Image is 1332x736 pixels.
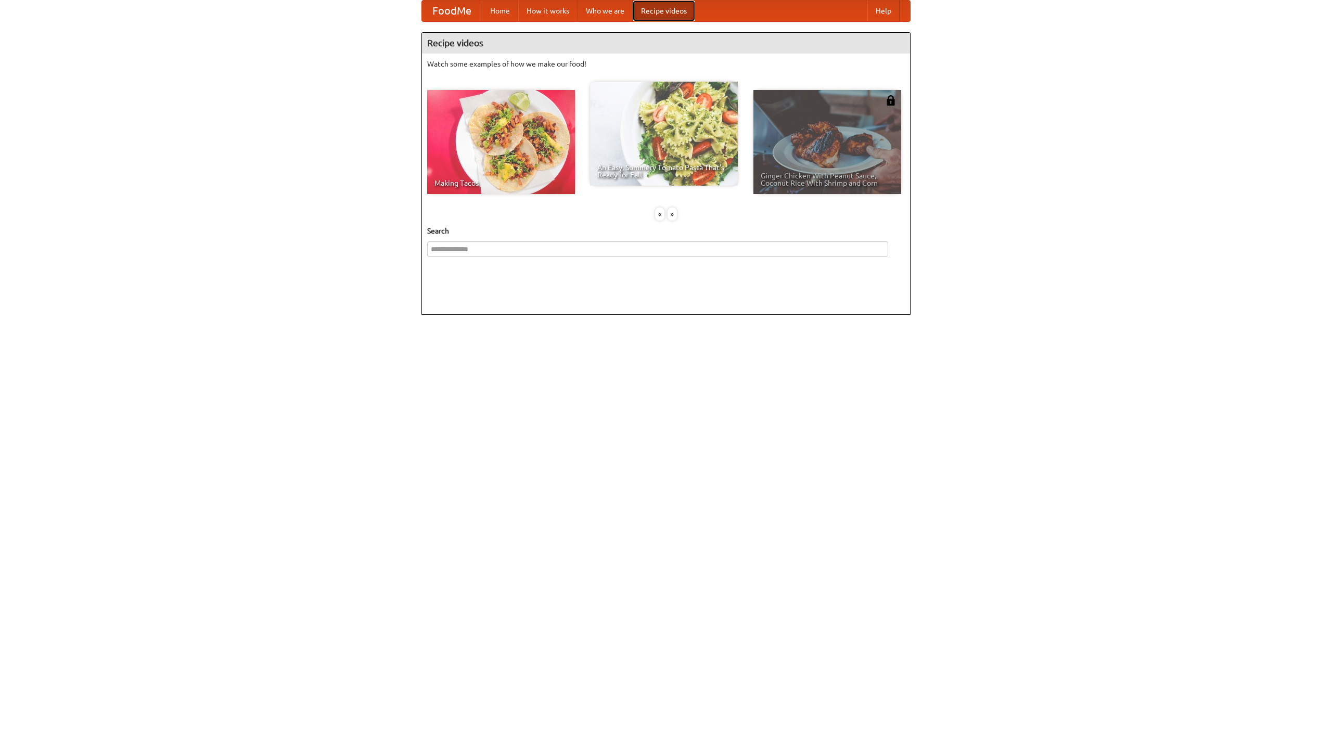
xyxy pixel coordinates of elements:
a: An Easy, Summery Tomato Pasta That's Ready for Fall [590,82,738,186]
h4: Recipe videos [422,33,910,54]
a: Recipe videos [633,1,695,21]
div: » [668,208,677,221]
a: How it works [518,1,578,21]
a: Help [867,1,900,21]
img: 483408.png [886,95,896,106]
span: An Easy, Summery Tomato Pasta That's Ready for Fall [597,164,731,178]
h5: Search [427,226,905,236]
a: Making Tacos [427,90,575,194]
div: « [655,208,664,221]
span: Making Tacos [434,179,568,187]
a: FoodMe [422,1,482,21]
p: Watch some examples of how we make our food! [427,59,905,69]
a: Home [482,1,518,21]
a: Who we are [578,1,633,21]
